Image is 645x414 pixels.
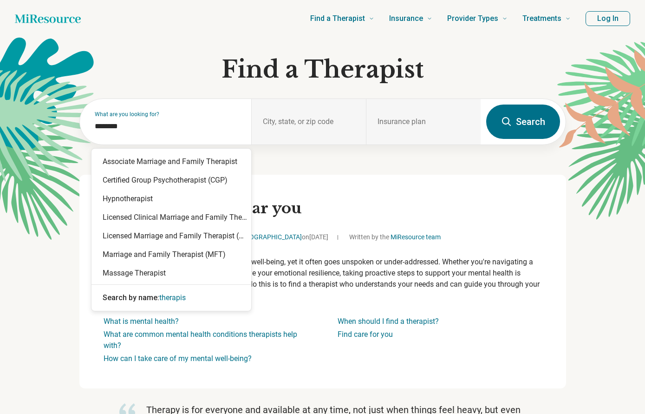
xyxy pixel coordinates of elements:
[91,227,251,245] div: Licensed Marriage and Family Therapist (LMFT)
[91,171,251,190] div: Certified Group Psychotherapist (CGP)
[79,56,566,84] h1: Find a Therapist
[389,12,423,25] span: Insurance
[104,199,542,218] h2: Find a therapist near you
[447,12,498,25] span: Provider Types
[95,112,241,117] label: What are you looking for?
[302,233,328,241] span: on [DATE]
[391,233,441,241] a: MiResource team
[104,354,252,363] a: How can I take care of my mental well-being?
[104,330,297,350] a: What are common mental health conditions therapists help with?
[91,264,251,283] div: Massage Therapist
[91,152,251,171] div: Associate Marriage and Family Therapist
[15,9,81,28] a: Home page
[103,293,159,302] span: Search by name:
[349,232,441,242] span: Written by the
[91,208,251,227] div: Licensed Clinical Marriage and Family Therapist
[486,105,560,139] button: Search
[338,317,439,326] a: When should I find a therapist?
[104,256,542,301] p: Mental health is a vital component of overall well-being, yet it often goes unspoken or under-add...
[91,190,251,208] div: Hypnotherapist
[159,293,186,302] span: therapis
[522,12,561,25] span: Treatments
[104,317,179,326] a: What is mental health?
[338,330,393,339] a: Find care for you
[91,245,251,264] div: Marriage and Family Therapist (MFT)
[91,149,251,311] div: Suggestions
[310,12,365,25] span: Find a Therapist
[586,11,630,26] button: Log In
